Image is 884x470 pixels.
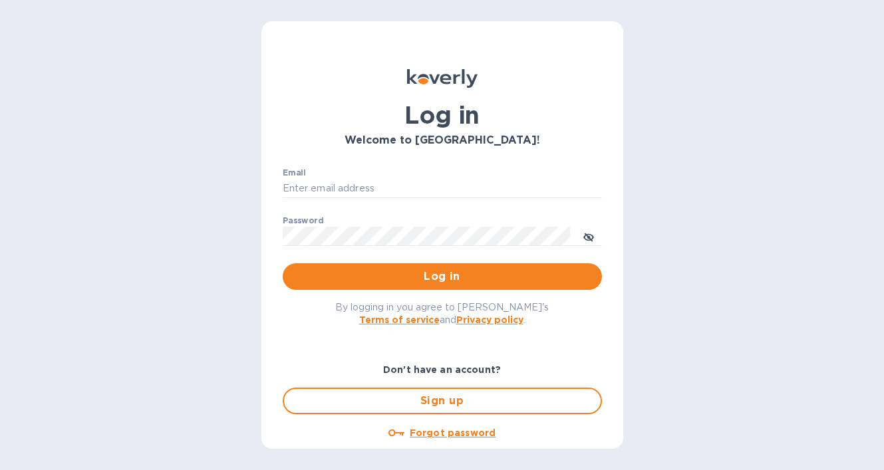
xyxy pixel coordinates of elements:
[283,388,602,414] button: Sign up
[283,217,323,225] label: Password
[407,69,478,88] img: Koverly
[456,314,523,325] a: Privacy policy
[335,302,549,325] span: By logging in you agree to [PERSON_NAME]'s and .
[359,314,440,325] a: Terms of service
[410,427,496,438] u: Forgot password
[295,393,590,409] span: Sign up
[293,269,591,285] span: Log in
[283,169,306,177] label: Email
[283,179,602,199] input: Enter email address
[283,134,602,147] h3: Welcome to [GEOGRAPHIC_DATA]!
[383,364,501,375] b: Don't have an account?
[575,223,602,249] button: toggle password visibility
[283,263,602,290] button: Log in
[283,101,602,129] h1: Log in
